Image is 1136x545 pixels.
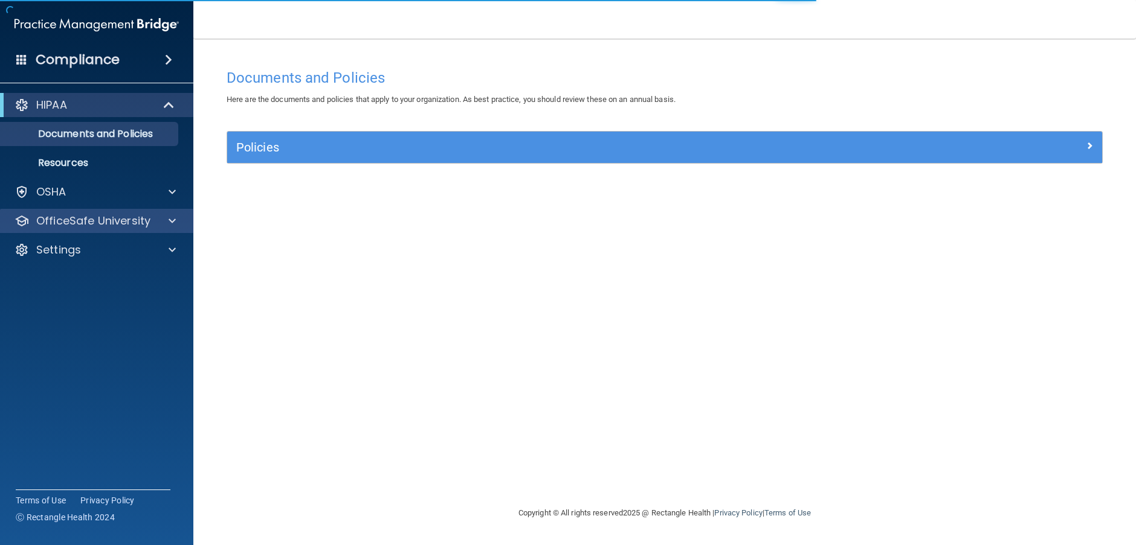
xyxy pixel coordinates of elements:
iframe: Drift Widget Chat Controller [927,459,1121,508]
a: Settings [15,243,176,257]
a: Terms of Use [764,508,811,517]
span: Ⓒ Rectangle Health 2024 [16,511,115,523]
p: Resources [8,157,173,169]
h4: Compliance [36,51,120,68]
a: HIPAA [15,98,175,112]
a: Policies [236,138,1093,157]
img: PMB logo [15,13,179,37]
a: OSHA [15,185,176,199]
h5: Policies [236,141,874,154]
a: OfficeSafe University [15,214,176,228]
a: Privacy Policy [80,494,135,506]
span: Here are the documents and policies that apply to your organization. As best practice, you should... [227,95,676,104]
a: Terms of Use [16,494,66,506]
a: Privacy Policy [714,508,762,517]
p: Settings [36,243,81,257]
p: HIPAA [36,98,67,112]
p: Documents and Policies [8,128,173,140]
p: OSHA [36,185,66,199]
div: Copyright © All rights reserved 2025 @ Rectangle Health | | [444,494,885,532]
p: OfficeSafe University [36,214,150,228]
h4: Documents and Policies [227,70,1103,86]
